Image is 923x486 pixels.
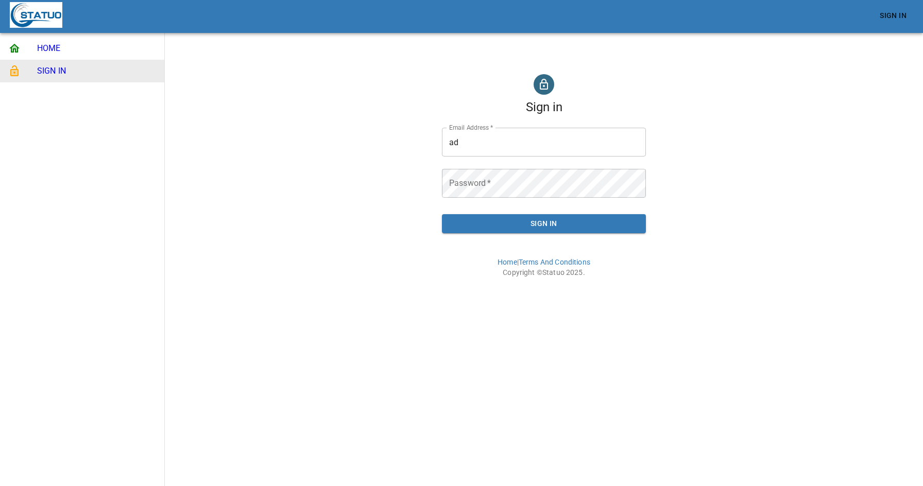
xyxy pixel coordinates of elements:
button: Sign In [442,214,646,233]
span: SIGN IN [37,65,156,77]
img: Statuo [10,2,62,28]
a: Terms And Conditions [519,258,590,266]
p: | Copyright © 2025 . [169,241,919,277]
span: Sign In [880,9,907,22]
a: Home [498,258,517,266]
a: Sign In [876,6,911,25]
span: Sign In [450,217,638,230]
span: HOME [37,42,156,55]
h1: Sign in [526,99,562,115]
a: Statuo [542,268,565,276]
